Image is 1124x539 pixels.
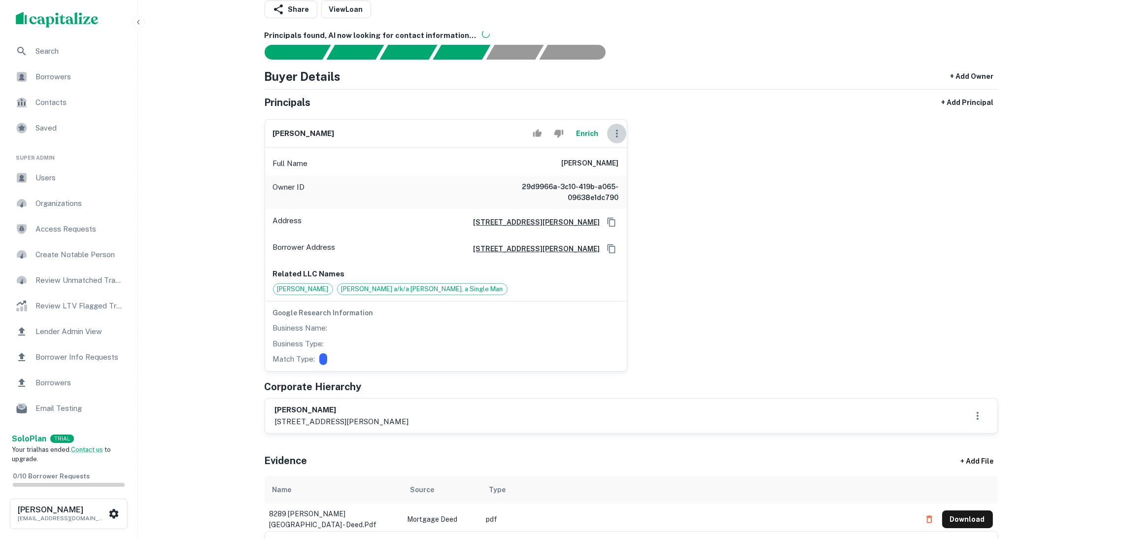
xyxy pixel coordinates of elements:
[501,181,619,203] h6: 29d9966a-3c10-419b-a065-09638e1dc790
[326,45,384,60] div: Your request is received and processing...
[273,158,308,169] p: Full Name
[71,446,103,453] a: Contact us
[943,452,1012,470] div: + Add File
[35,274,124,286] span: Review Unmatched Transactions
[379,45,437,60] div: Documents found, AI parsing details...
[8,243,130,267] a: Create Notable Person
[8,294,130,318] a: Review LTV Flagged Transactions
[273,241,336,256] p: Borrower Address
[8,39,130,63] a: Search
[35,122,124,134] span: Saved
[8,371,130,395] a: Borrowers
[540,45,617,60] div: AI fulfillment process complete.
[253,45,327,60] div: Sending borrower request to AI...
[275,416,409,428] p: [STREET_ADDRESS][PERSON_NAME]
[35,300,124,312] span: Review LTV Flagged Transactions
[410,484,435,496] div: Source
[35,223,124,235] span: Access Requests
[8,65,130,89] a: Borrowers
[273,128,335,139] h6: [PERSON_NAME]
[35,198,124,209] span: Organizations
[272,484,292,496] div: Name
[920,511,938,527] button: Delete file
[481,504,916,535] td: pdf
[10,499,128,529] button: [PERSON_NAME][EMAIL_ADDRESS][DOMAIN_NAME]
[433,45,490,60] div: Principals found, AI now looking for contact information...
[8,320,130,343] a: Lender Admin View
[13,472,90,480] span: 0 / 10 Borrower Requests
[273,268,619,280] p: Related LLC Names
[572,124,603,143] button: Enrich
[466,217,600,228] a: [STREET_ADDRESS][PERSON_NAME]
[947,67,998,85] button: + Add Owner
[275,404,409,416] h6: [PERSON_NAME]
[8,345,130,369] a: Borrower Info Requests
[321,0,371,18] a: ViewLoan
[8,192,130,215] a: Organizations
[8,142,130,166] li: Super Admin
[338,284,507,294] span: [PERSON_NAME] a/k/a [PERSON_NAME], a Single Man
[8,397,130,420] a: Email Testing
[16,12,99,28] img: capitalize-logo.png
[265,30,998,41] h6: Principals found, AI now looking for contact information...
[18,514,106,523] p: [EMAIL_ADDRESS][DOMAIN_NAME]
[35,172,124,184] span: Users
[273,353,315,365] p: Match Type:
[273,215,302,230] p: Address
[273,322,328,334] p: Business Name:
[12,433,46,445] a: SoloPlan
[35,45,124,57] span: Search
[273,307,619,318] h6: Google Research Information
[486,45,544,60] div: Principals found, still searching for contact information. This may take time...
[265,476,998,531] div: scrollable content
[529,124,546,143] button: Accept
[265,453,307,468] h5: Evidence
[35,326,124,337] span: Lender Admin View
[604,241,619,256] button: Copy Address
[403,476,481,504] th: Source
[8,116,130,140] a: Saved
[35,97,124,108] span: Contacts
[1075,460,1124,507] iframe: Chat Widget
[35,351,124,363] span: Borrower Info Requests
[403,504,481,535] td: Mortgage Deed
[35,403,124,414] span: Email Testing
[489,484,506,496] div: Type
[35,71,124,83] span: Borrowers
[8,217,130,241] a: Access Requests
[35,377,124,389] span: Borrowers
[265,504,403,535] td: 8289 [PERSON_NAME][GEOGRAPHIC_DATA] - deed.pdf
[265,0,317,18] button: Share
[550,124,567,143] button: Reject
[12,434,46,443] strong: Solo Plan
[481,476,916,504] th: Type
[466,243,600,254] a: [STREET_ADDRESS][PERSON_NAME]
[604,215,619,230] button: Copy Address
[273,338,324,350] p: Business Type:
[8,91,130,114] a: Contacts
[35,249,124,261] span: Create Notable Person
[942,510,993,528] button: Download
[562,158,619,169] h6: [PERSON_NAME]
[273,181,305,203] p: Owner ID
[8,269,130,292] a: Review Unmatched Transactions
[8,166,130,190] a: Users
[50,435,74,443] div: TRIAL
[938,94,998,111] button: + Add Principal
